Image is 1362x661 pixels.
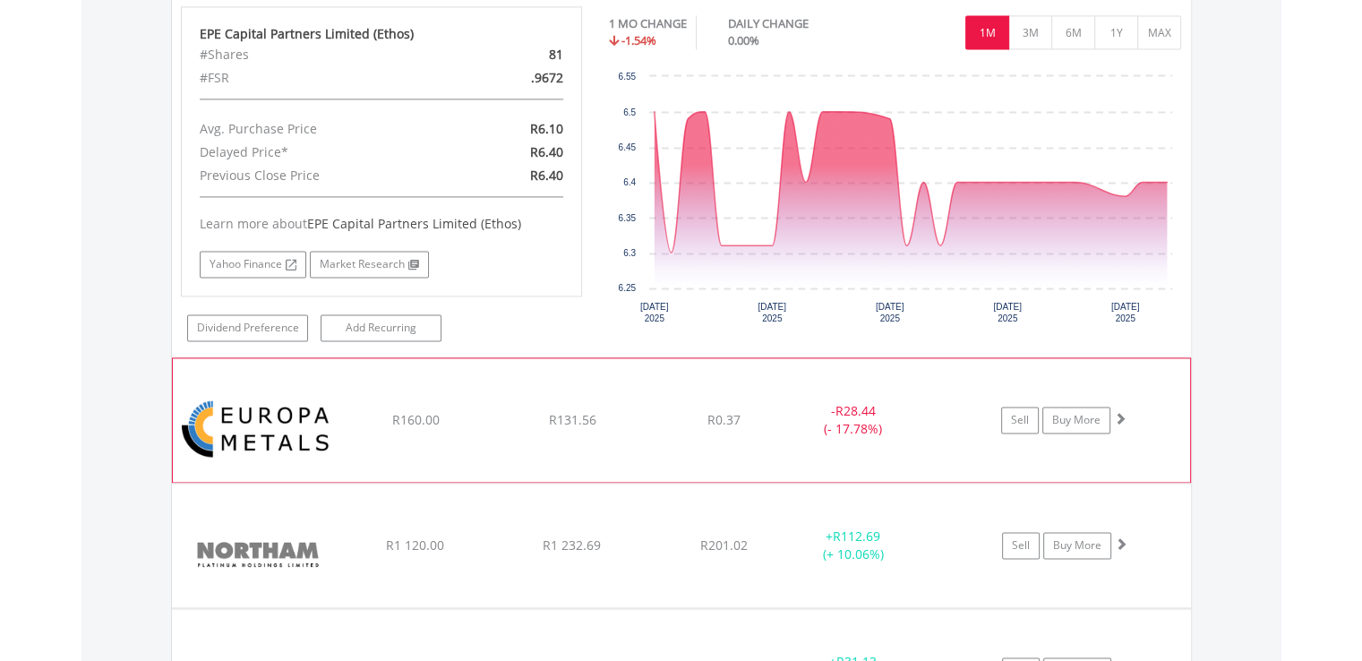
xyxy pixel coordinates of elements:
[530,120,563,137] span: R6.10
[186,164,447,187] div: Previous Close Price
[835,402,875,419] span: R28.44
[728,32,759,48] span: 0.00%
[707,411,741,428] span: R0.37
[1094,15,1138,49] button: 1Y
[1001,407,1039,434] a: Sell
[876,302,904,323] text: [DATE] 2025
[618,213,636,223] text: 6.35
[182,381,336,477] img: EQU.ZA.EUZ.png
[1042,407,1110,434] a: Buy More
[623,248,636,258] text: 6.3
[1111,302,1140,323] text: [DATE] 2025
[1008,15,1052,49] button: 3M
[623,107,636,117] text: 6.5
[609,67,1181,336] svg: Interactive chart
[186,66,447,90] div: #FSR
[446,66,576,90] div: .9672
[200,215,563,233] div: Learn more about
[187,314,308,341] a: Dividend Preference
[186,117,447,141] div: Avg. Purchase Price
[386,537,444,554] span: R1 120.00
[307,215,521,232] span: EPE Capital Partners Limited (Ethos)
[530,143,563,160] span: R6.40
[786,528,921,563] div: + (+ 10.06%)
[785,402,920,438] div: - (- 17.78%)
[186,141,447,164] div: Delayed Price*
[993,302,1022,323] text: [DATE] 2025
[609,67,1182,336] div: Chart. Highcharts interactive chart.
[618,72,636,82] text: 6.55
[700,537,748,554] span: R201.02
[181,506,335,603] img: EQU.ZA.NPH.png
[530,167,563,184] span: R6.40
[965,15,1009,49] button: 1M
[186,43,447,66] div: #Shares
[1137,15,1181,49] button: MAX
[1043,532,1111,559] a: Buy More
[618,142,636,152] text: 6.45
[200,251,306,278] a: Yahoo Finance
[548,411,595,428] span: R131.56
[310,251,429,278] a: Market Research
[758,302,786,323] text: [DATE] 2025
[321,314,441,341] a: Add Recurring
[609,15,687,32] div: 1 MO CHANGE
[1002,532,1040,559] a: Sell
[640,302,669,323] text: [DATE] 2025
[200,25,563,43] div: EPE Capital Partners Limited (Ethos)
[391,411,439,428] span: R160.00
[621,32,656,48] span: -1.54%
[728,15,871,32] div: DAILY CHANGE
[543,537,601,554] span: R1 232.69
[1051,15,1095,49] button: 6M
[446,43,576,66] div: 81
[623,177,636,187] text: 6.4
[833,528,880,545] span: R112.69
[618,283,636,293] text: 6.25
